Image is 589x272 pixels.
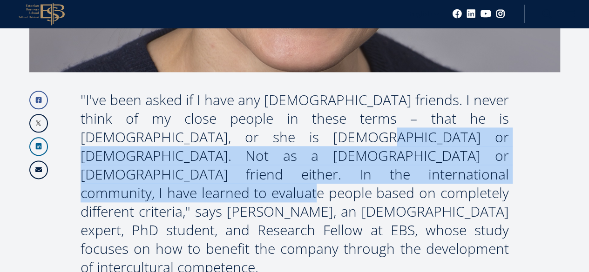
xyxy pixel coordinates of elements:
[29,160,48,179] a: Email
[30,115,47,132] img: X
[29,137,48,156] a: Linkedin
[29,91,48,109] a: Facebook
[481,9,491,19] a: Youtube
[467,9,476,19] a: Linkedin
[453,9,462,19] a: Facebook
[496,9,505,19] a: Instagram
